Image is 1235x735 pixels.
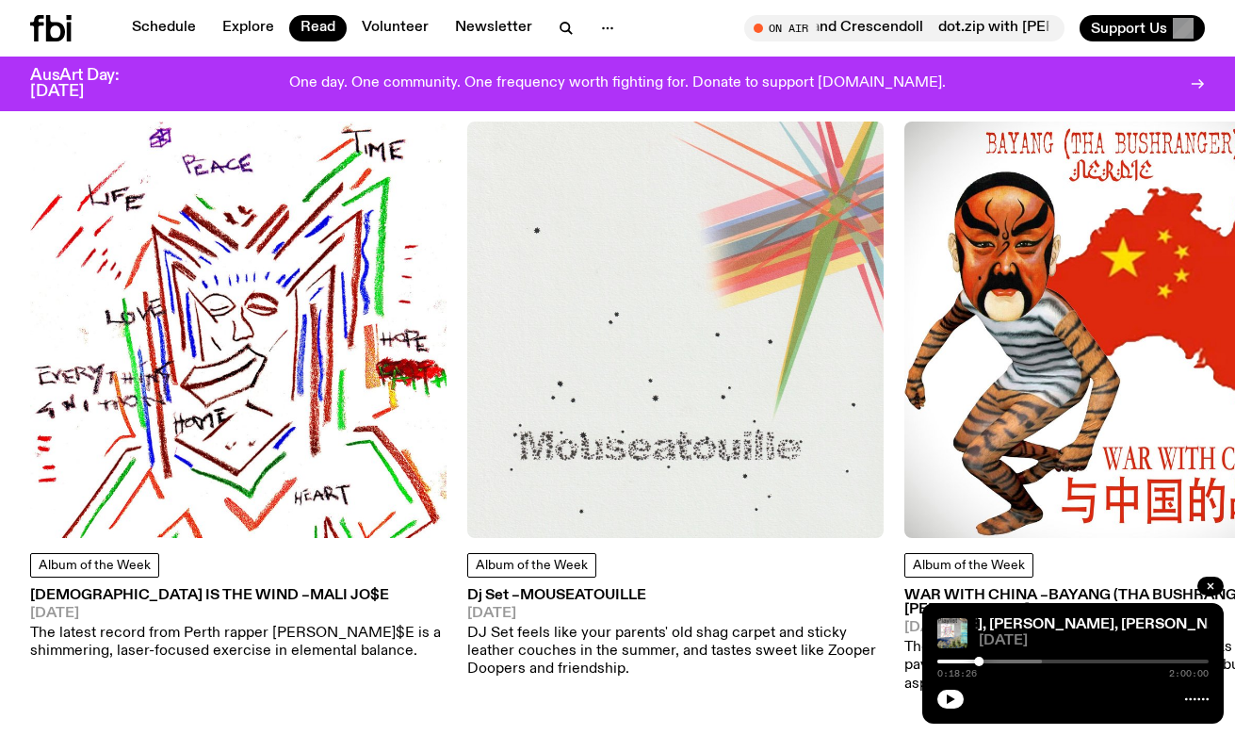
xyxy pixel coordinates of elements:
[289,15,347,41] a: Read
[744,15,1064,41] button: On Airdot.zip with [PERSON_NAME] and Crescendolldot.zip with [PERSON_NAME] and Crescendoll
[467,589,884,603] h3: Dj Set –
[350,15,440,41] a: Volunteer
[39,559,151,572] span: Album of the Week
[467,122,884,538] img: DJ Set feels like your parents' old shag carpet and sticky leather couches in the summer, and tas...
[904,553,1033,578] a: Album of the Week
[1091,20,1167,37] span: Support Us
[30,589,447,603] h3: [DEMOGRAPHIC_DATA] IS THE WIND –
[121,15,207,41] a: Schedule
[30,589,447,661] a: [DEMOGRAPHIC_DATA] IS THE WIND –MALI JO$E[DATE]The latest record from Perth rapper [PERSON_NAME]$...
[444,15,544,41] a: Newsletter
[467,625,884,679] p: DJ Set feels like your parents' old shag carpet and sticky leather couches in the summer, and tas...
[310,588,389,603] span: MALI JO$E
[467,607,884,621] span: [DATE]
[30,553,159,578] a: Album of the Week
[467,553,596,578] a: Album of the Week
[467,589,884,679] a: Dj Set –Mouseatouille[DATE]DJ Set feels like your parents' old shag carpet and sticky leather cou...
[979,634,1209,648] span: [DATE]
[913,559,1025,572] span: Album of the Week
[1169,669,1209,678] span: 2:00:00
[30,625,447,661] p: The latest record from Perth rapper [PERSON_NAME]$E is a shimmering, laser-focused exercise in el...
[1080,15,1205,41] button: Support Us
[937,669,977,678] span: 0:18:26
[520,588,646,603] span: Mouseatouille
[211,15,285,41] a: Explore
[30,68,151,100] h3: AusArt Day: [DATE]
[30,607,447,621] span: [DATE]
[476,559,588,572] span: Album of the Week
[289,75,946,92] p: One day. One community. One frequency worth fighting for. Donate to support [DOMAIN_NAME].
